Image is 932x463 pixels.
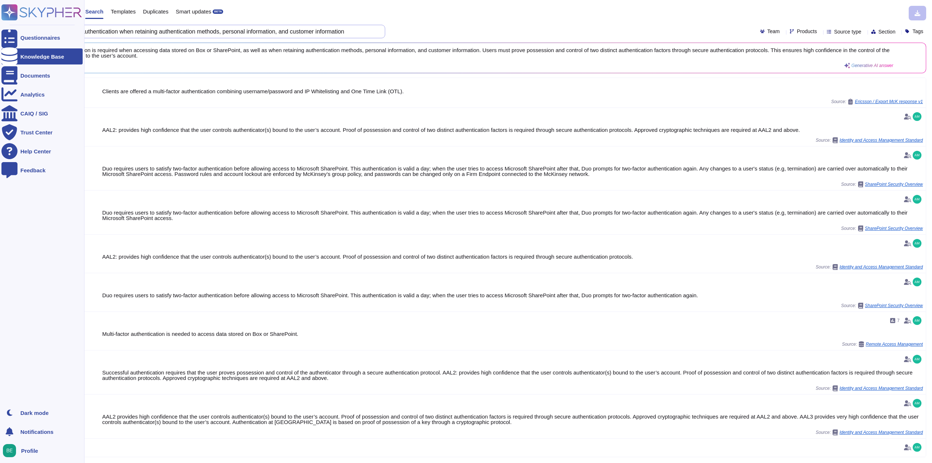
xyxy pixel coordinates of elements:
button: user [1,443,21,459]
div: Trust Center [20,130,52,135]
div: Feedback [20,168,46,173]
span: Templates [111,9,135,14]
a: Knowledge Base [1,48,83,64]
span: 7 [897,318,900,323]
a: Analytics [1,86,83,102]
span: Source: [816,264,923,270]
a: Questionnaires [1,30,83,46]
span: Source: [816,385,923,391]
img: user [913,278,921,286]
div: AAL2 provides high confidence that the user controls authenticator(s) bound to the user’s account... [102,414,923,425]
span: Source: [841,225,923,231]
div: Questionnaires [20,35,60,40]
span: Remote Access Management [866,342,923,346]
img: user [913,399,921,408]
img: user [913,316,921,325]
span: Products [797,29,817,34]
span: Smart updates [176,9,212,14]
div: Duo requires users to satisfy two-factor authentication before allowing access to Microsoft Share... [102,210,923,221]
div: Multi-factor authentication is needed to access data stored on Box or SharePoint. [102,331,923,337]
img: user [913,239,921,248]
div: BETA [213,9,223,14]
span: Identity and Access Management Standard [840,430,923,435]
span: Ericsson / Export McK response v1 [855,99,923,104]
span: Source: [831,99,923,105]
span: Profile [21,448,38,454]
a: Help Center [1,143,83,159]
span: Section [878,29,896,34]
div: AAL2: provides high confidence that the user controls authenticator(s) bound to the user’s accoun... [102,127,923,133]
div: Dark mode [20,410,49,416]
div: Successful authentication requires that the user proves possession and control of the authenticat... [102,370,923,381]
a: Documents [1,67,83,83]
span: Tags [912,29,923,34]
img: user [913,355,921,364]
span: Identity and Access Management Standard [840,138,923,142]
img: user [913,112,921,121]
a: CAIQ / SIG [1,105,83,121]
span: Source: [841,181,923,187]
img: user [913,195,921,204]
input: Search a question or template... [29,25,378,38]
div: Clients are offered a multi-factor authentication combining username/password and IP Whitelisting... [102,89,923,94]
span: Two-factor authentication is required when accessing data stored on Box or SharePoint, as well as... [29,47,893,58]
div: Documents [20,73,50,78]
span: Source: [816,137,923,143]
img: user [3,444,16,457]
span: Search [85,9,103,14]
span: Identity and Access Management Standard [840,386,923,391]
div: Duo requires users to satisfy two-factor authentication before allowing access to Microsoft Share... [102,293,923,298]
div: Duo requires users to satisfy two-factor authentication before allowing access to Microsoft Share... [102,166,923,177]
div: Knowledge Base [20,54,64,59]
span: Source: [816,429,923,435]
span: Notifications [20,429,54,435]
div: Analytics [20,92,45,97]
img: user [913,443,921,452]
span: Identity and Access Management Standard [840,265,923,269]
span: Source type [834,29,861,34]
span: Source: [842,341,923,347]
a: Trust Center [1,124,83,140]
div: Help Center [20,149,51,154]
span: Team [767,29,780,34]
div: AAL2: provides high confidence that the user controls authenticator(s) bound to the user’s accoun... [102,254,923,259]
span: SharePoint Security Overview [865,226,923,231]
span: SharePoint Security Overview [865,303,923,308]
span: Source: [841,303,923,309]
span: Generative AI answer [852,63,893,68]
div: CAIQ / SIG [20,111,48,116]
span: SharePoint Security Overview [865,182,923,187]
span: Duplicates [143,9,169,14]
a: Feedback [1,162,83,178]
img: user [913,151,921,160]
